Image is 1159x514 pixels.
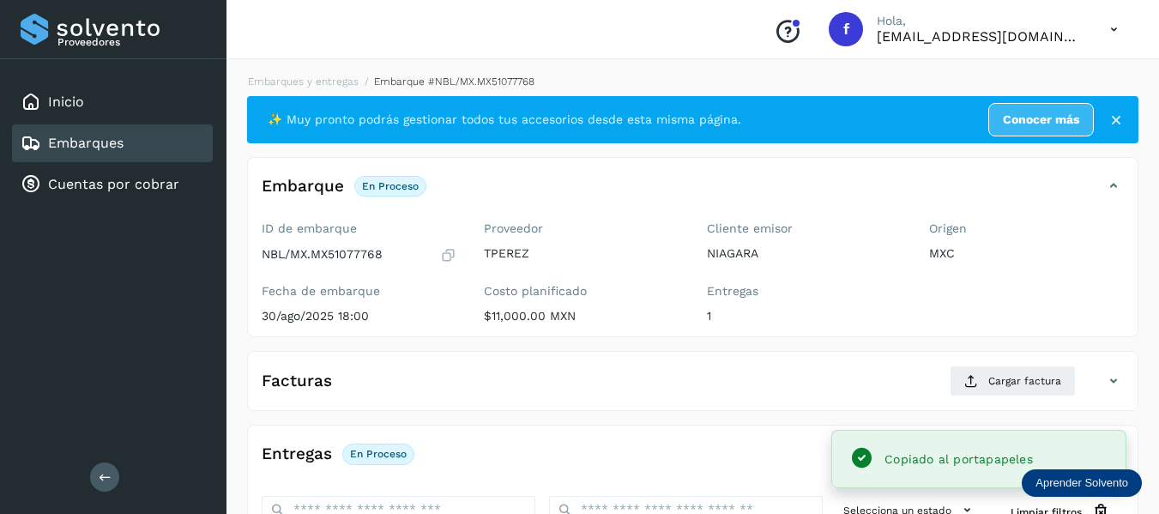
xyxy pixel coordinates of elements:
[484,284,679,299] label: Costo planificado
[707,246,902,261] p: NIAGARA
[988,373,1061,389] span: Cargar factura
[48,94,84,110] a: Inicio
[262,221,456,236] label: ID de embarque
[248,366,1138,410] div: FacturasCargar factura
[350,448,407,460] p: En proceso
[262,444,332,464] h4: Entregas
[12,166,213,203] div: Cuentas por cobrar
[707,221,902,236] label: Cliente emisor
[48,176,179,192] a: Cuentas por cobrar
[262,284,456,299] label: Fecha de embarque
[374,76,534,88] span: Embarque #NBL/MX.MX51077768
[950,366,1076,396] button: Cargar factura
[484,246,679,261] p: TPEREZ
[884,452,1033,466] span: Copiado al portapapeles
[248,172,1138,215] div: EmbarqueEn proceso
[248,76,359,88] a: Embarques y entregas
[262,309,456,324] p: 30/ago/2025 18:00
[262,372,332,391] h4: Facturas
[988,103,1094,136] a: Conocer más
[1035,476,1128,490] p: Aprender Solvento
[362,180,419,192] p: En proceso
[248,439,1138,482] div: EntregasEn proceso
[484,309,679,324] p: $11,000.00 MXN
[262,177,344,197] h4: Embarque
[268,111,741,129] span: ✨ Muy pronto podrás gestionar todos tus accesorios desde esta misma página.
[247,74,1138,89] nav: breadcrumb
[929,221,1124,236] label: Origen
[707,309,902,324] p: 1
[707,284,902,299] label: Entregas
[48,135,124,151] a: Embarques
[877,14,1083,28] p: Hola,
[262,247,383,262] p: NBL/MX.MX51077768
[929,246,1124,261] p: MXC
[877,28,1083,45] p: finanzastransportesperez@gmail.com
[484,221,679,236] label: Proveedor
[12,124,213,162] div: Embarques
[57,36,206,48] p: Proveedores
[12,83,213,121] div: Inicio
[1022,469,1142,497] div: Aprender Solvento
